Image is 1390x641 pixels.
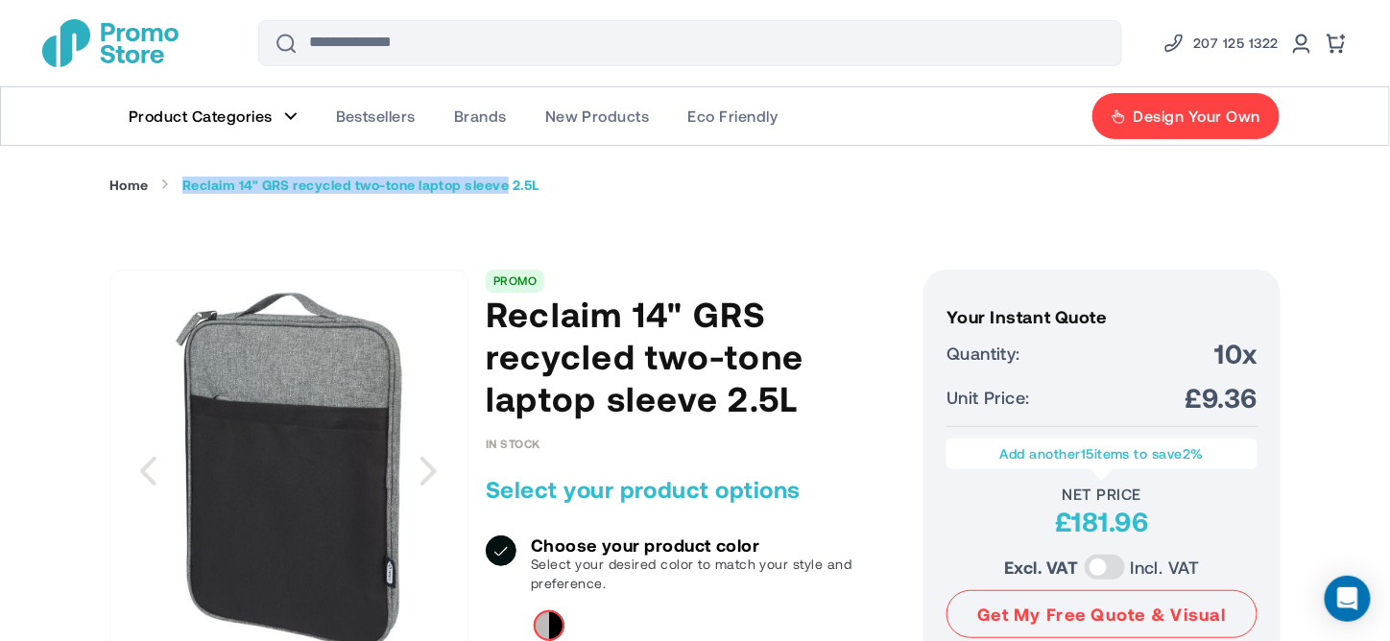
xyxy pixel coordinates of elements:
span: In stock [486,437,540,450]
h3: Your Instant Quote [947,307,1258,326]
label: Incl. VAT [1131,554,1200,581]
label: Excl. VAT [1004,554,1078,581]
div: Open Intercom Messenger [1325,576,1371,622]
a: PROMO [493,273,537,287]
div: Availability [486,437,540,450]
span: Unit Price: [947,384,1030,411]
span: 10x [1215,336,1258,370]
span: Product Categories [129,107,273,126]
h1: Reclaim 14" GRS recycled two-tone laptop sleeve 2.5L [486,293,904,419]
a: store logo [42,19,179,67]
span: 207 125 1322 [1193,32,1279,55]
span: Bestsellers [336,107,416,126]
span: New Products [545,107,650,126]
img: Promotional Merchandise [42,19,179,67]
button: Get My Free Quote & Visual [947,590,1258,638]
h3: Choose your product color [531,535,904,555]
p: Select your desired color to match your style and preference. [531,555,904,593]
span: Brands [454,107,507,126]
a: Phone [1162,32,1279,55]
div: Net Price [947,485,1258,504]
h2: Select your product options [486,474,904,505]
a: Home [109,177,149,194]
p: Add another items to save [956,444,1248,463]
span: Design Your Own [1134,107,1260,126]
span: £9.36 [1186,380,1258,415]
div: £181.96 [947,504,1258,538]
div: Solid black&Heather grey [534,610,564,641]
span: Eco Friendly [688,107,779,126]
span: 2% [1183,445,1204,462]
span: 15 [1081,445,1094,462]
span: Quantity: [947,340,1020,367]
strong: Reclaim 14" GRS recycled two-tone laptop sleeve 2.5L [182,177,539,194]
